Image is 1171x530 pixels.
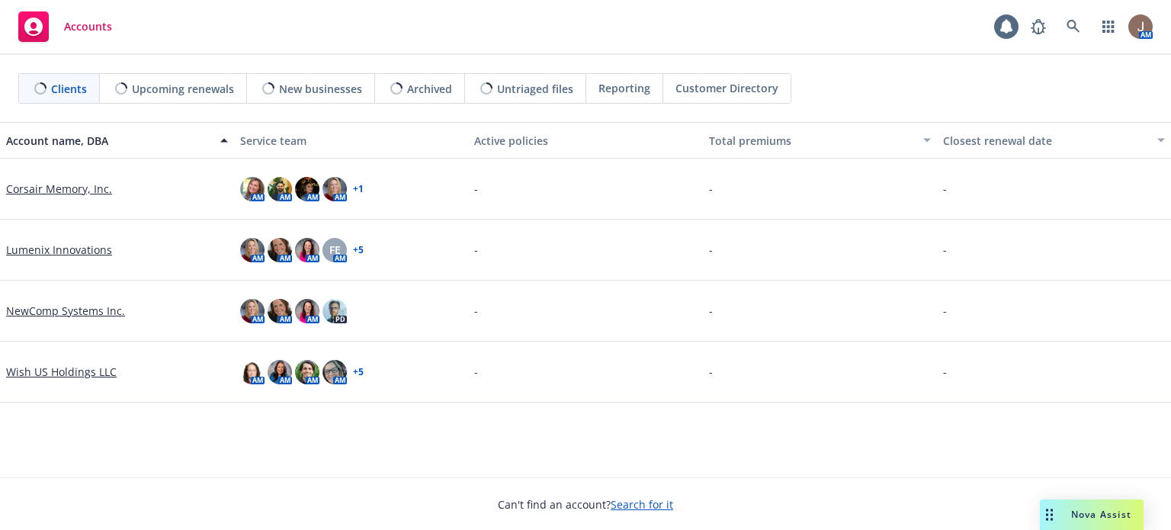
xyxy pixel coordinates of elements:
[322,299,347,323] img: photo
[6,364,117,380] a: Wish US Holdings LLC
[943,133,1148,149] div: Closest renewal date
[268,299,292,323] img: photo
[353,185,364,194] a: + 1
[498,496,673,512] span: Can't find an account?
[1040,499,1144,530] button: Nova Assist
[675,80,778,96] span: Customer Directory
[322,177,347,201] img: photo
[1040,499,1059,530] div: Drag to move
[1093,11,1124,42] a: Switch app
[353,246,364,255] a: + 5
[6,303,125,319] a: NewComp Systems Inc.
[709,303,713,319] span: -
[1071,508,1131,521] span: Nova Assist
[353,368,364,377] a: + 5
[943,303,947,319] span: -
[268,360,292,384] img: photo
[268,177,292,201] img: photo
[279,81,362,97] span: New businesses
[295,177,319,201] img: photo
[709,181,713,197] span: -
[6,133,211,149] div: Account name, DBA
[474,242,478,258] span: -
[943,364,947,380] span: -
[234,122,468,159] button: Service team
[611,497,673,512] a: Search for it
[1128,14,1153,39] img: photo
[295,299,319,323] img: photo
[64,21,112,33] span: Accounts
[474,303,478,319] span: -
[240,299,265,323] img: photo
[329,242,341,258] span: FE
[598,80,650,96] span: Reporting
[6,181,112,197] a: Corsair Memory, Inc.
[468,122,702,159] button: Active policies
[1023,11,1054,42] a: Report a Bug
[474,364,478,380] span: -
[703,122,937,159] button: Total premiums
[937,122,1171,159] button: Closest renewal date
[51,81,87,97] span: Clients
[12,5,118,48] a: Accounts
[132,81,234,97] span: Upcoming renewals
[240,133,462,149] div: Service team
[709,133,914,149] div: Total premiums
[474,133,696,149] div: Active policies
[407,81,452,97] span: Archived
[295,360,319,384] img: photo
[268,238,292,262] img: photo
[943,181,947,197] span: -
[322,360,347,384] img: photo
[240,238,265,262] img: photo
[295,238,319,262] img: photo
[709,242,713,258] span: -
[240,360,265,384] img: photo
[6,242,112,258] a: Lumenix Innovations
[709,364,713,380] span: -
[497,81,573,97] span: Untriaged files
[474,181,478,197] span: -
[240,177,265,201] img: photo
[943,242,947,258] span: -
[1058,11,1089,42] a: Search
